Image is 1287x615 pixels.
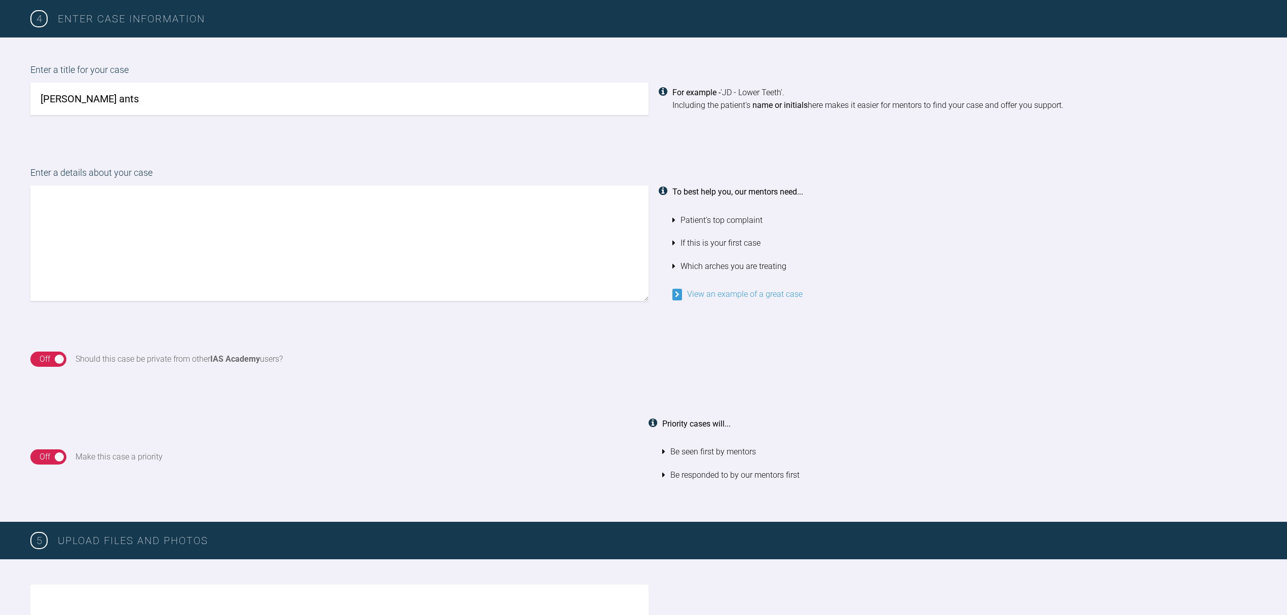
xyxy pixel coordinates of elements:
[672,255,1257,278] li: Which arches you are treating
[210,354,260,364] strong: IAS Academy
[30,10,48,27] span: 4
[30,532,48,549] span: 5
[662,419,731,429] strong: Priority cases will...
[40,450,50,464] div: Off
[672,232,1257,255] li: If this is your first case
[752,100,808,110] strong: name or initials
[75,353,283,366] div: Should this case be private from other users?
[662,440,1257,464] li: Be seen first by mentors
[30,63,1257,83] label: Enter a title for your case
[672,88,721,97] strong: For example -
[672,187,803,197] strong: To best help you, our mentors need...
[672,86,1257,112] div: 'JD - Lower Teeth'. Including the patient's here makes it easier for mentors to find your case an...
[672,289,803,299] a: View an example of a great case
[662,464,1257,487] li: Be responded to by our mentors first
[30,83,649,115] input: JD - Lower Teeth
[75,450,163,464] div: Make this case a priority
[40,353,50,366] div: Off
[58,11,1257,27] h3: Enter case information
[58,532,1257,549] h3: Upload Files and Photos
[30,166,1257,185] label: Enter a details about your case
[672,209,1257,232] li: Patient's top complaint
